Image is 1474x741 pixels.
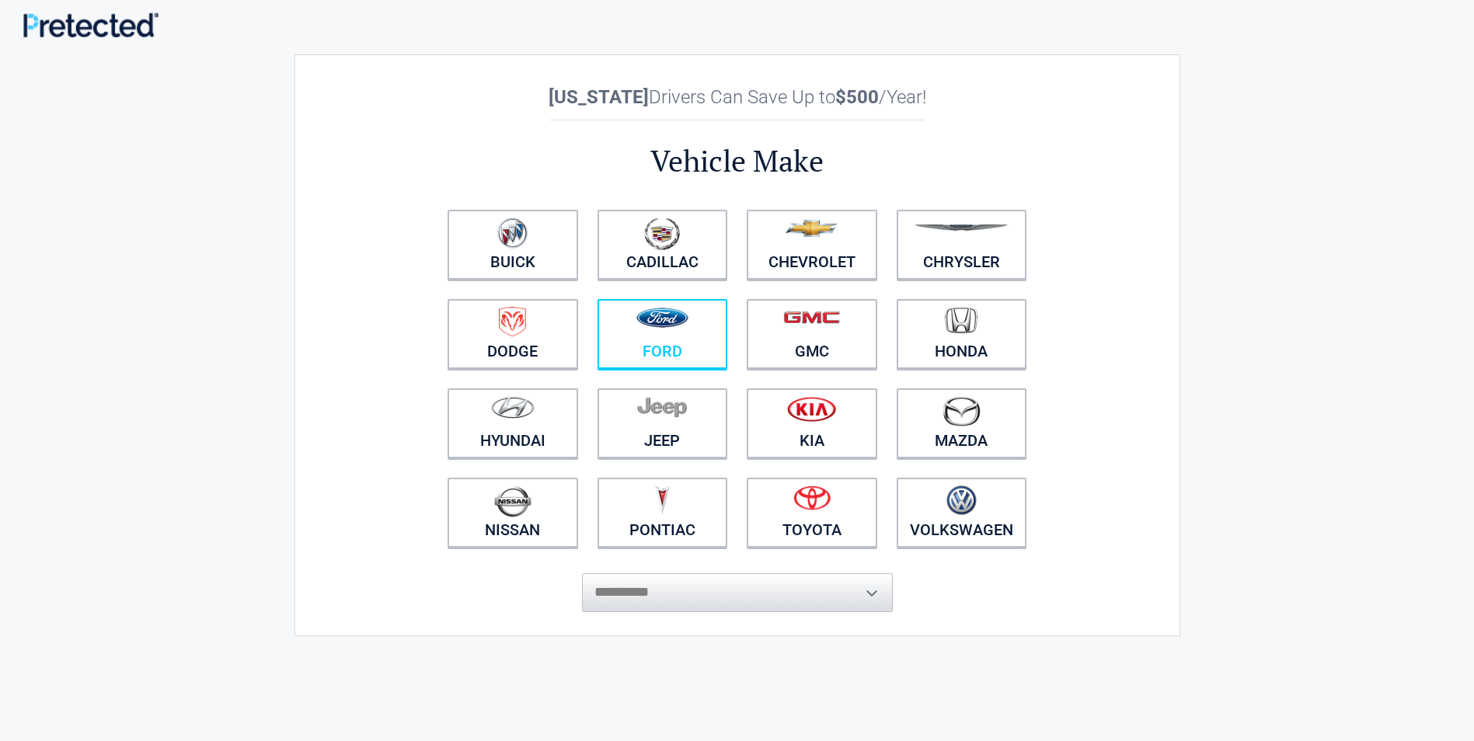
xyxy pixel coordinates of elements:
a: Nissan [448,478,578,548]
img: mazda [942,396,981,426]
a: Buick [448,210,578,280]
a: Toyota [747,478,877,548]
img: kia [787,396,836,422]
a: Dodge [448,299,578,369]
a: Honda [897,299,1027,369]
a: Chevrolet [747,210,877,280]
img: ford [636,308,688,328]
img: cadillac [644,217,680,250]
img: honda [945,307,977,334]
img: pontiac [654,485,670,515]
img: nissan [494,485,531,517]
a: Chrysler [897,210,1027,280]
img: buick [497,217,528,249]
b: $500 [835,86,879,108]
img: gmc [783,311,840,324]
img: chrysler [914,224,1009,231]
a: Jeep [598,388,728,458]
a: Kia [747,388,877,458]
img: toyota [793,485,831,510]
img: volkswagen [946,485,977,516]
img: dodge [499,307,526,337]
h2: Drivers Can Save Up to /Year [438,86,1037,108]
b: [US_STATE] [549,86,649,108]
img: jeep [637,396,687,418]
a: GMC [747,299,877,369]
a: Volkswagen [897,478,1027,548]
a: Mazda [897,388,1027,458]
a: Cadillac [598,210,728,280]
img: hyundai [491,396,535,419]
img: Main Logo [23,12,159,37]
a: Pontiac [598,478,728,548]
a: Ford [598,299,728,369]
img: chevrolet [786,220,838,237]
h2: Vehicle Make [438,141,1037,181]
a: Hyundai [448,388,578,458]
